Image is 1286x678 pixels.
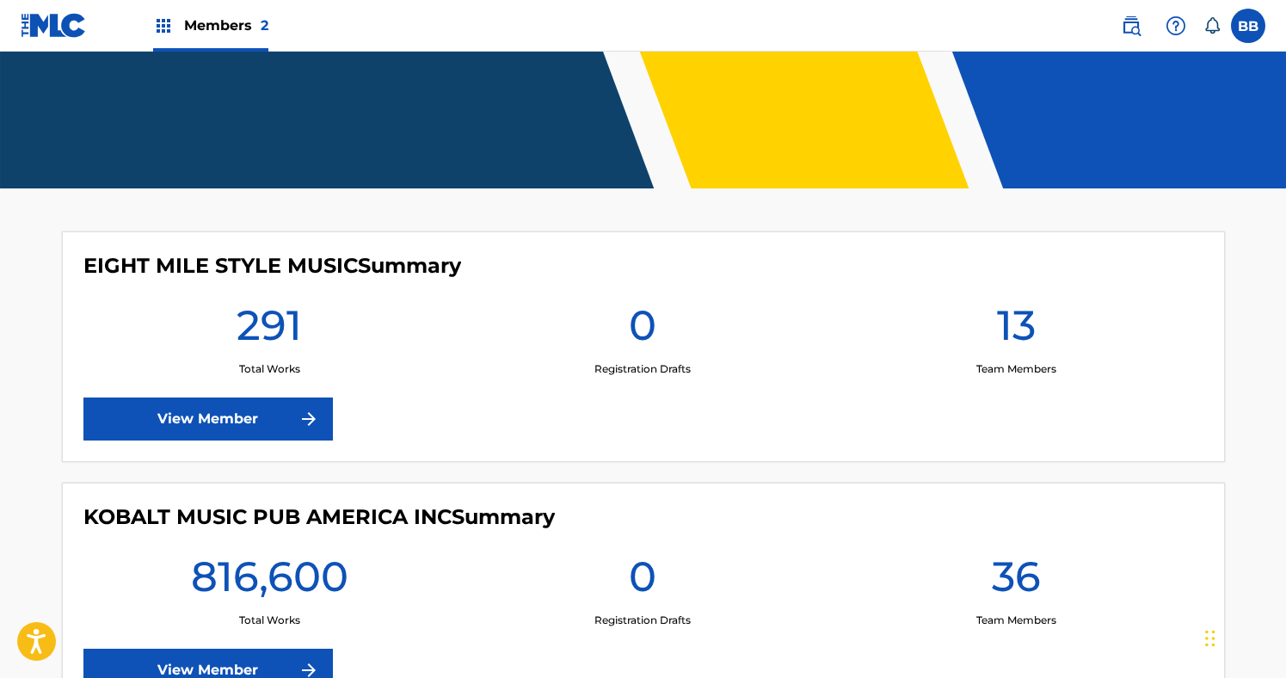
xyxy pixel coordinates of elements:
[992,551,1041,613] h1: 36
[629,551,656,613] h1: 0
[1166,15,1186,36] img: help
[261,17,268,34] span: 2
[184,15,268,35] span: Members
[298,409,319,429] img: f7272a7cc735f4ea7f67.svg
[237,299,302,361] h1: 291
[1231,9,1265,43] div: User Menu
[629,299,656,361] h1: 0
[1203,17,1221,34] div: Notifications
[976,613,1056,628] p: Team Members
[1205,613,1215,664] div: Drag
[239,613,300,628] p: Total Works
[21,13,87,38] img: MLC Logo
[997,299,1036,361] h1: 13
[83,504,555,530] h4: KOBALT MUSIC PUB AMERICA INC
[83,253,461,279] h4: EIGHT MILE STYLE MUSIC
[1121,15,1141,36] img: search
[153,15,174,36] img: Top Rightsholders
[1200,595,1286,678] iframe: Chat Widget
[594,361,691,377] p: Registration Drafts
[191,551,348,613] h1: 816,600
[239,361,300,377] p: Total Works
[1159,9,1193,43] div: Help
[83,398,333,441] a: View Member
[976,361,1056,377] p: Team Members
[1114,9,1148,43] a: Public Search
[594,613,691,628] p: Registration Drafts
